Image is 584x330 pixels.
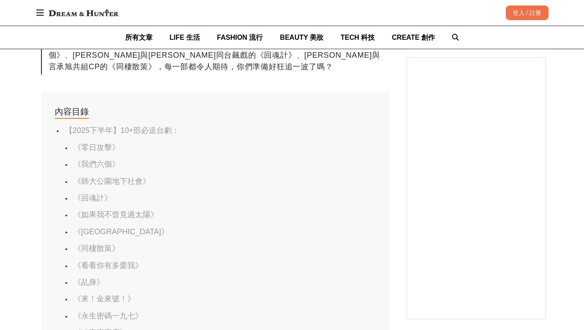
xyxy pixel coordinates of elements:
[170,26,200,49] a: LIFE 生活
[280,26,323,49] a: BEAUTY 美妝
[73,244,120,253] a: 《同棲散策》
[73,312,143,320] a: 《永生密碼一九七》
[217,26,263,49] a: FASHION 流行
[340,26,375,49] a: TECH 科技
[73,210,158,219] a: 《如果我不曾見過太陽》
[73,177,150,186] a: 《師大公園地下社會》
[73,194,112,202] a: 《回魂計》
[44,5,123,21] img: Dream & Hunter
[392,34,435,41] span: CREATE 創作
[125,34,153,41] span: 所有文章
[170,34,200,41] span: LIFE 生活
[73,295,135,303] a: 《來！金來號！》
[280,34,323,41] span: BEAUTY 美妝
[340,34,375,41] span: TECH 科技
[73,143,120,152] a: 《零日攻擊》
[217,34,263,41] span: FASHION 流行
[65,126,180,135] a: 【2025下半年】10+部必追台劇：
[392,26,435,49] a: CREATE 創作
[73,227,169,236] a: 《[GEOGRAPHIC_DATA]》
[55,105,89,119] div: 內容目錄
[506,6,549,20] div: 登入 / 註冊
[73,278,104,286] a: 《乩身》
[73,160,120,168] a: 《我們六個》
[125,26,153,49] a: 所有文章
[73,261,143,270] a: 《看看你有多愛我》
